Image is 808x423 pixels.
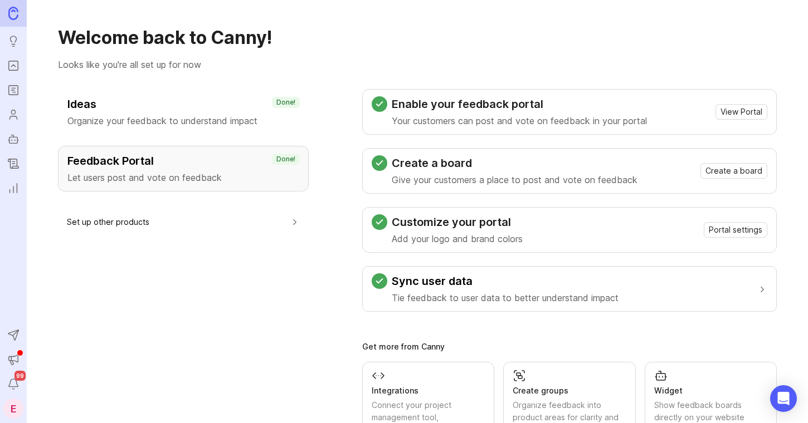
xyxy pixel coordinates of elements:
p: Tie feedback to user data to better understand impact [392,291,619,304]
div: Open Intercom Messenger [770,385,797,412]
a: Users [3,105,23,125]
h3: Customize your portal [392,214,523,230]
button: IdeasOrganize your feedback to understand impactDone! [58,89,309,135]
div: Create groups [513,385,626,397]
a: Ideas [3,31,23,51]
img: Canny Home [8,7,18,19]
button: Create a board [700,163,767,179]
button: Notifications [3,374,23,394]
button: View Portal [715,104,767,120]
a: Autopilot [3,129,23,149]
button: E [3,399,23,419]
a: Portal [3,56,23,76]
a: Changelog [3,154,23,174]
button: Announcements [3,350,23,370]
div: Get more from Canny [362,343,777,351]
span: 99 [14,371,26,381]
button: Set up other products [67,209,300,234]
p: Give your customers a place to post and vote on feedback [392,173,637,186]
h3: Create a board [392,155,637,171]
h3: Enable your feedback portal [392,96,647,112]
span: Create a board [705,165,762,176]
button: Feedback PortalLet users post and vote on feedbackDone! [58,146,309,191]
h3: Sync user data [392,273,619,289]
p: Organize your feedback to understand impact [67,114,299,127]
p: Add your logo and brand colors [392,232,523,245]
div: Widget [654,385,767,397]
h3: Feedback Portal [67,153,299,169]
a: Roadmaps [3,80,23,100]
p: Your customers can post and vote on feedback in your portal [392,114,647,127]
button: Send to Autopilot [3,325,23,345]
p: Looks like you're all set up for now [58,58,777,71]
div: Integrations [372,385,485,397]
a: Reporting [3,178,23,198]
span: Portal settings [709,224,762,235]
h1: Welcome back to Canny! [58,27,777,49]
h3: Ideas [67,96,299,112]
button: Sync user dataTie feedback to user data to better understand impact [372,267,767,311]
button: Portal settings [704,222,767,238]
p: Done! [276,98,295,107]
span: View Portal [721,106,762,117]
p: Done! [276,155,295,164]
p: Let users post and vote on feedback [67,171,299,184]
